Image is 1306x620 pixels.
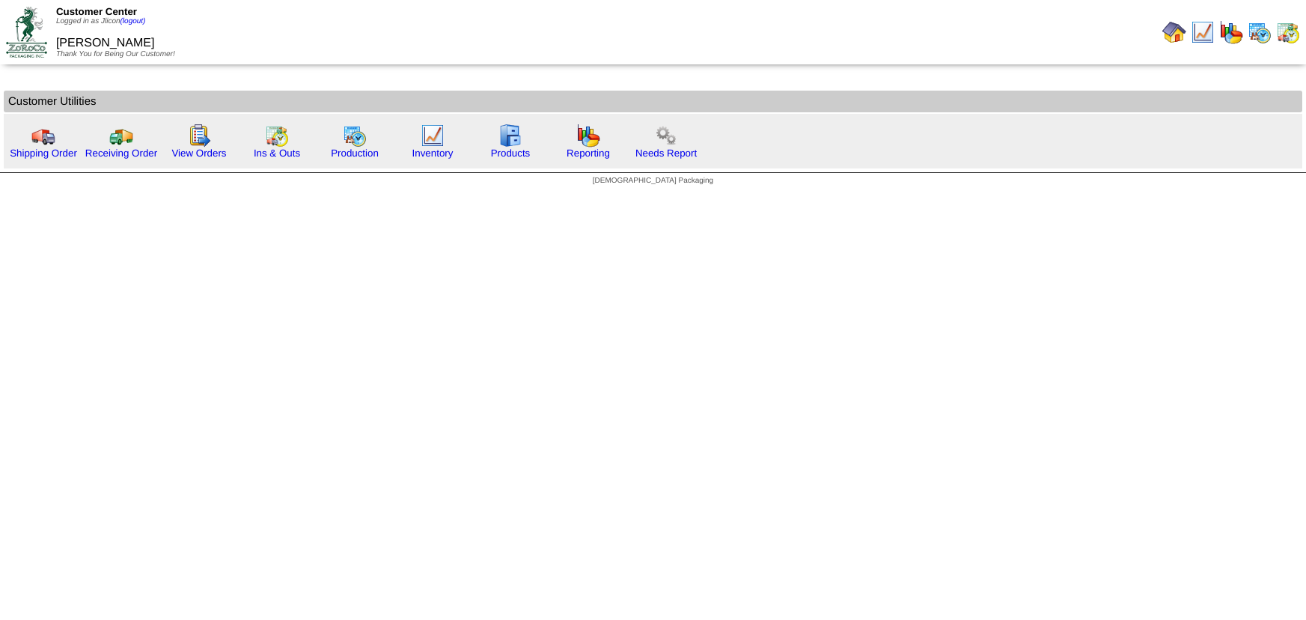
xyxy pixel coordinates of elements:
[10,148,77,159] a: Shipping Order
[343,124,367,148] img: calendarprod.gif
[491,148,531,159] a: Products
[567,148,610,159] a: Reporting
[85,148,157,159] a: Receiving Order
[635,148,697,159] a: Needs Report
[593,177,713,185] span: [DEMOGRAPHIC_DATA] Packaging
[120,17,146,25] a: (logout)
[1219,20,1243,44] img: graph.gif
[1248,20,1272,44] img: calendarprod.gif
[331,148,379,159] a: Production
[187,124,211,148] img: workorder.gif
[1191,20,1215,44] img: line_graph.gif
[4,91,1302,112] td: Customer Utilities
[56,50,175,58] span: Thank You for Being Our Customer!
[56,37,155,49] span: [PERSON_NAME]
[421,124,445,148] img: line_graph.gif
[56,17,146,25] span: Logged in as Jlicon
[654,124,678,148] img: workflow.png
[1162,20,1186,44] img: home.gif
[56,6,137,17] span: Customer Center
[1276,20,1300,44] img: calendarinout.gif
[254,148,300,159] a: Ins & Outs
[412,148,454,159] a: Inventory
[6,7,47,57] img: ZoRoCo_Logo(Green%26Foil)%20jpg.webp
[171,148,226,159] a: View Orders
[265,124,289,148] img: calendarinout.gif
[31,124,55,148] img: truck.gif
[498,124,522,148] img: cabinet.gif
[109,124,133,148] img: truck2.gif
[576,124,600,148] img: graph.gif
